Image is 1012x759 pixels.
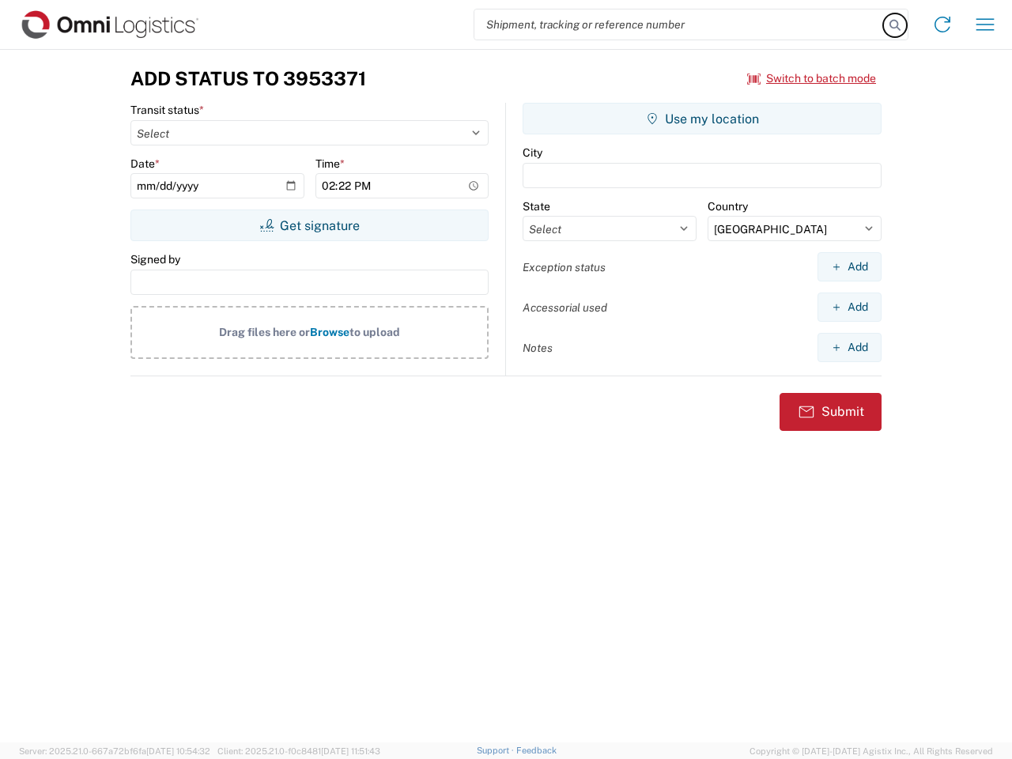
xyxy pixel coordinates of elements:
label: Exception status [523,260,606,274]
button: Get signature [130,210,489,241]
label: Signed by [130,252,180,266]
input: Shipment, tracking or reference number [474,9,884,40]
label: Time [315,157,345,171]
span: Client: 2025.21.0-f0c8481 [217,746,380,756]
span: Drag files here or [219,326,310,338]
label: State [523,199,550,213]
button: Use my location [523,103,882,134]
button: Add [818,293,882,322]
label: Transit status [130,103,204,117]
label: City [523,145,542,160]
label: Country [708,199,748,213]
button: Switch to batch mode [747,66,876,92]
span: Copyright © [DATE]-[DATE] Agistix Inc., All Rights Reserved [750,744,993,758]
h3: Add Status to 3953371 [130,67,366,90]
a: Support [477,746,516,755]
a: Feedback [516,746,557,755]
span: Server: 2025.21.0-667a72bf6fa [19,746,210,756]
span: [DATE] 10:54:32 [146,746,210,756]
span: Browse [310,326,349,338]
span: to upload [349,326,400,338]
span: [DATE] 11:51:43 [321,746,380,756]
label: Notes [523,341,553,355]
button: Add [818,333,882,362]
button: Add [818,252,882,281]
label: Date [130,157,160,171]
button: Submit [780,393,882,431]
label: Accessorial used [523,300,607,315]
